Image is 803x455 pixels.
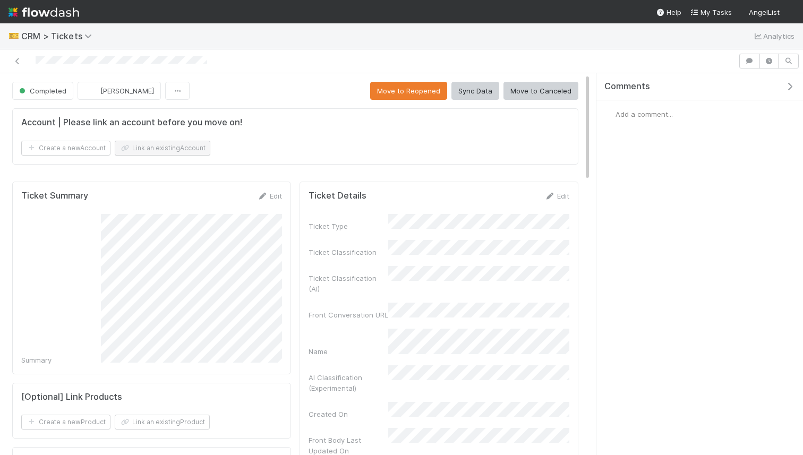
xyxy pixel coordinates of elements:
[309,221,388,231] div: Ticket Type
[87,85,97,96] img: avatar_d2b43477-63dc-4e62-be5b-6fdd450c05a1.png
[21,392,122,402] h5: [Optional] Link Products
[784,7,795,18] img: avatar_d2b43477-63dc-4e62-be5b-6fdd450c05a1.png
[451,82,499,100] button: Sync Data
[690,7,732,18] a: My Tasks
[21,31,97,41] span: CRM > Tickets
[17,87,66,95] span: Completed
[604,81,650,92] span: Comments
[8,31,19,40] span: 🎫
[21,141,110,156] button: Create a newAccount
[12,82,73,100] button: Completed
[21,415,110,430] button: Create a newProduct
[21,191,88,201] h5: Ticket Summary
[309,273,388,294] div: Ticket Classification (AI)
[21,117,242,128] h5: Account | Please link an account before you move on!
[257,192,282,200] a: Edit
[100,87,154,95] span: [PERSON_NAME]
[503,82,578,100] button: Move to Canceled
[544,192,569,200] a: Edit
[690,8,732,16] span: My Tasks
[749,8,780,16] span: AngelList
[78,82,161,100] button: [PERSON_NAME]
[8,3,79,21] img: logo-inverted-e16ddd16eac7371096b0.svg
[656,7,681,18] div: Help
[309,346,388,357] div: Name
[309,191,366,201] h5: Ticket Details
[309,372,388,393] div: AI Classification (Experimental)
[753,30,795,42] a: Analytics
[21,355,101,365] div: Summary
[370,82,447,100] button: Move to Reopened
[309,247,388,257] div: Ticket Classification
[309,310,388,320] div: Front Conversation URL
[616,110,673,118] span: Add a comment...
[309,409,388,419] div: Created On
[115,415,210,430] button: Link an existingProduct
[115,141,210,156] button: Link an existingAccount
[605,109,616,119] img: avatar_d2b43477-63dc-4e62-be5b-6fdd450c05a1.png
